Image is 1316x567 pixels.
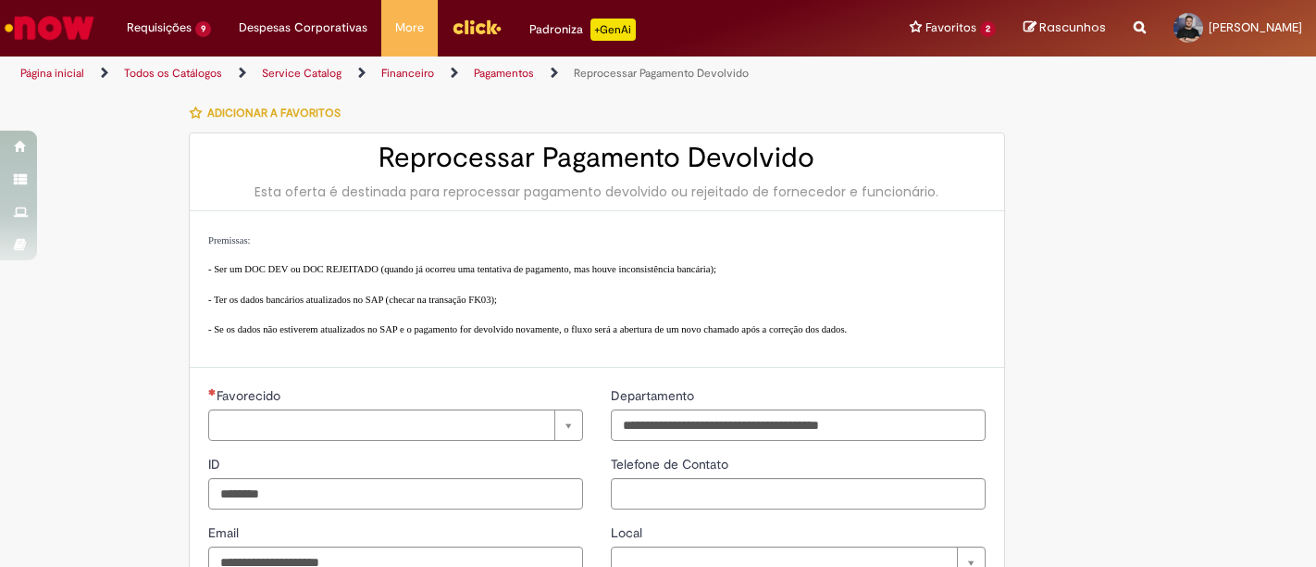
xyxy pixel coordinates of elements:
span: Requisições [127,19,192,37]
a: Pagamentos [474,66,534,81]
h2: Reprocessar Pagamento Devolvido [208,143,986,173]
span: Departamento [611,387,698,404]
span: Premissas: [208,235,251,246]
button: Adicionar a Favoritos [189,94,351,132]
img: click_logo_yellow_360x200.png [452,13,502,41]
span: Despesas Corporativas [239,19,367,37]
span: Favoritos [925,19,976,37]
span: ID [208,456,224,472]
span: Necessários [208,388,217,396]
a: Reprocessar Pagamento Devolvido [574,66,749,81]
div: Padroniza [529,19,636,41]
input: ID [208,478,583,510]
span: Local [611,524,646,541]
a: Financeiro [381,66,434,81]
a: Rascunhos [1024,19,1106,37]
span: Rascunhos [1039,19,1106,36]
span: Telefone de Contato [611,456,732,472]
span: 2 [980,21,996,37]
img: ServiceNow [2,9,97,46]
span: More [395,19,424,37]
a: Service Catalog [262,66,341,81]
span: [PERSON_NAME] [1209,19,1302,35]
span: - Se os dados não estiverem atualizados no SAP e o pagamento for devolvido novamente, o fluxo ser... [208,324,847,334]
span: Necessários - Favorecido [217,387,284,404]
span: 9 [195,21,211,37]
div: Esta oferta é destinada para reprocessar pagamento devolvido ou rejeitado de fornecedor e funcion... [208,183,986,201]
a: Limpar campo Favorecido [208,409,583,441]
a: Página inicial [20,66,84,81]
p: +GenAi [590,19,636,41]
span: - Ter os dados bancários atualizados no SAP (checar na transação FK03); [208,295,497,305]
span: Adicionar a Favoritos [207,106,341,120]
input: Departamento [611,409,986,441]
a: Todos os Catálogos [124,66,222,81]
span: - Ser um DOC DEV ou DOC REJEITADO (quando já ocorreu uma tentativa de pagamento, mas houve incons... [208,264,716,274]
input: Telefone de Contato [611,478,986,510]
ul: Trilhas de página [14,57,863,91]
span: Email [208,524,242,541]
